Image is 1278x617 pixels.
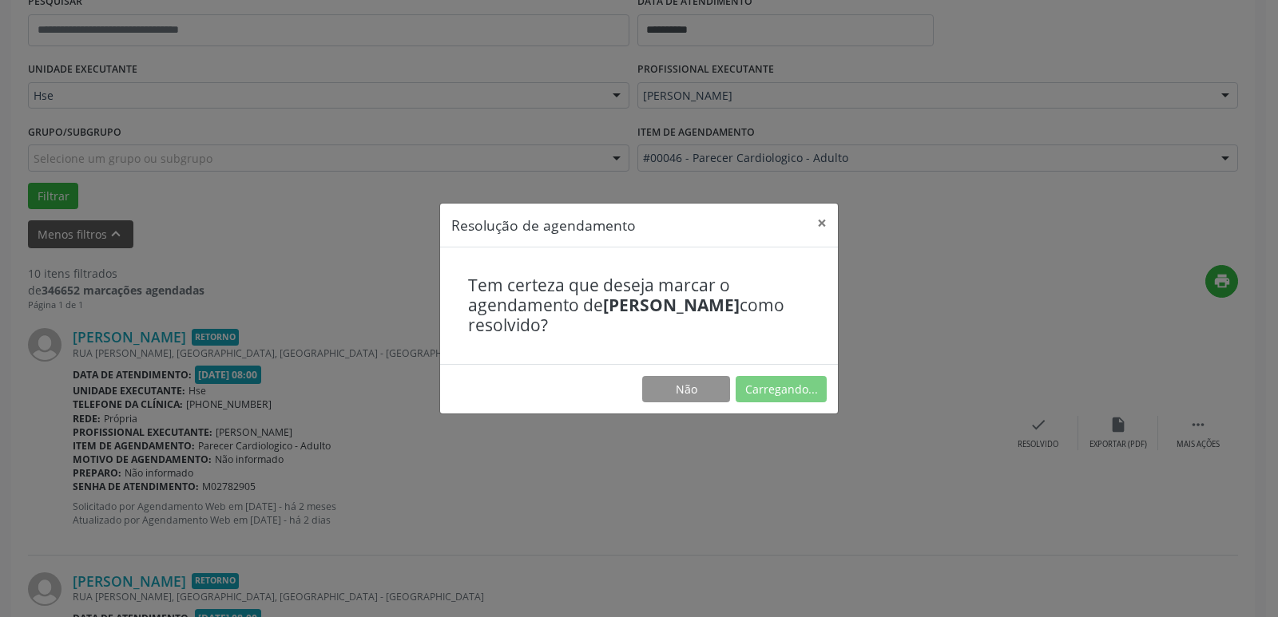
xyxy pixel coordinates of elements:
button: Carregando... [736,376,827,403]
h4: Tem certeza que deseja marcar o agendamento de como resolvido? [468,275,810,336]
button: Close [806,204,838,243]
b: [PERSON_NAME] [603,294,740,316]
button: Não [642,376,730,403]
h5: Resolução de agendamento [451,215,636,235]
